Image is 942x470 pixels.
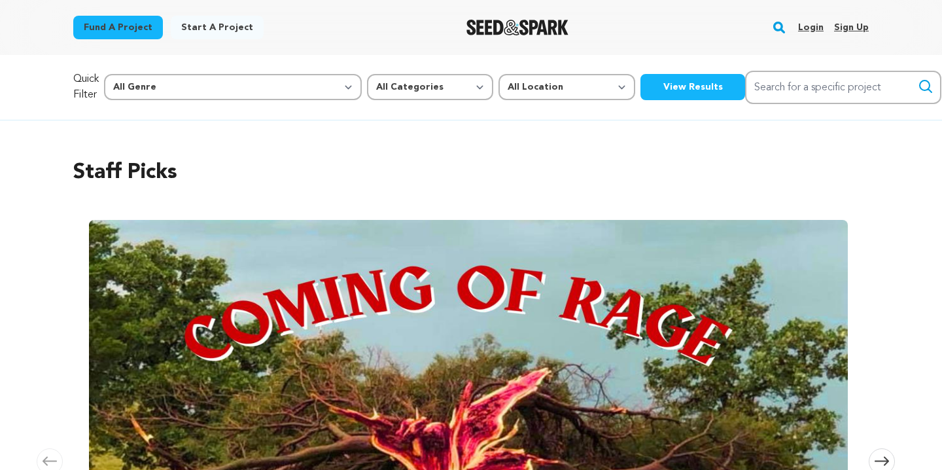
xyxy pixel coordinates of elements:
[466,20,569,35] a: Seed&Spark Homepage
[73,16,163,39] a: Fund a project
[73,157,869,189] h2: Staff Picks
[73,71,99,103] p: Quick Filter
[745,71,941,104] input: Search for a specific project
[640,74,745,100] button: View Results
[834,17,869,38] a: Sign up
[798,17,824,38] a: Login
[171,16,264,39] a: Start a project
[466,20,569,35] img: Seed&Spark Logo Dark Mode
